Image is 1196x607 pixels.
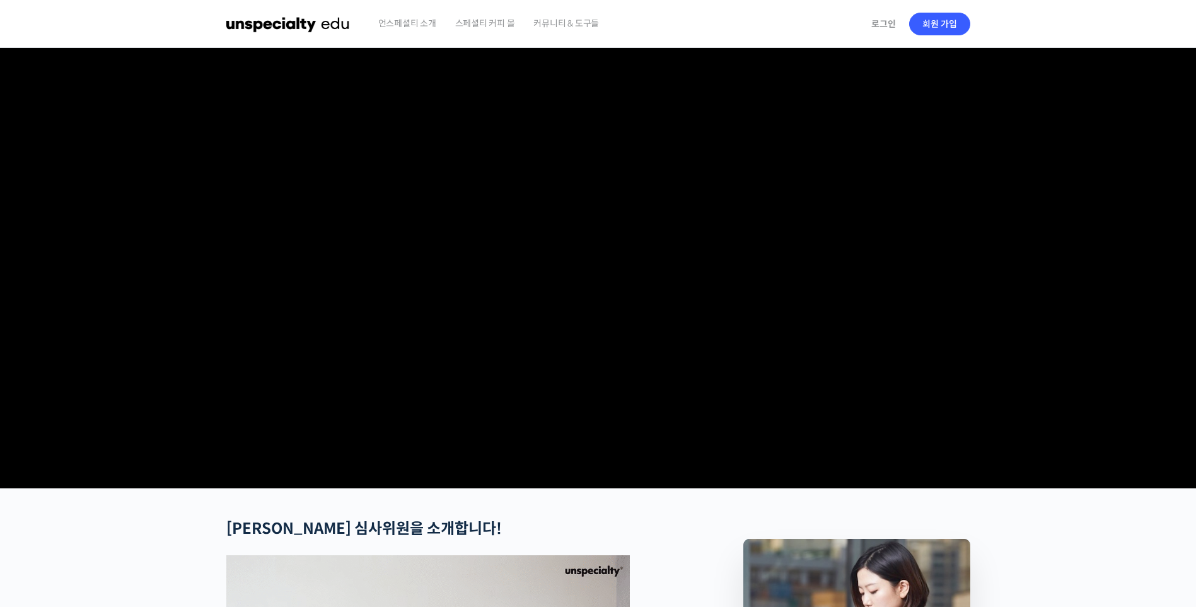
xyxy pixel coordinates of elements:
[864,9,903,38] a: 로그인
[909,13,970,35] a: 회원 가입
[226,520,676,538] h2: !
[226,519,496,538] strong: [PERSON_NAME] 심사위원을 소개합니다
